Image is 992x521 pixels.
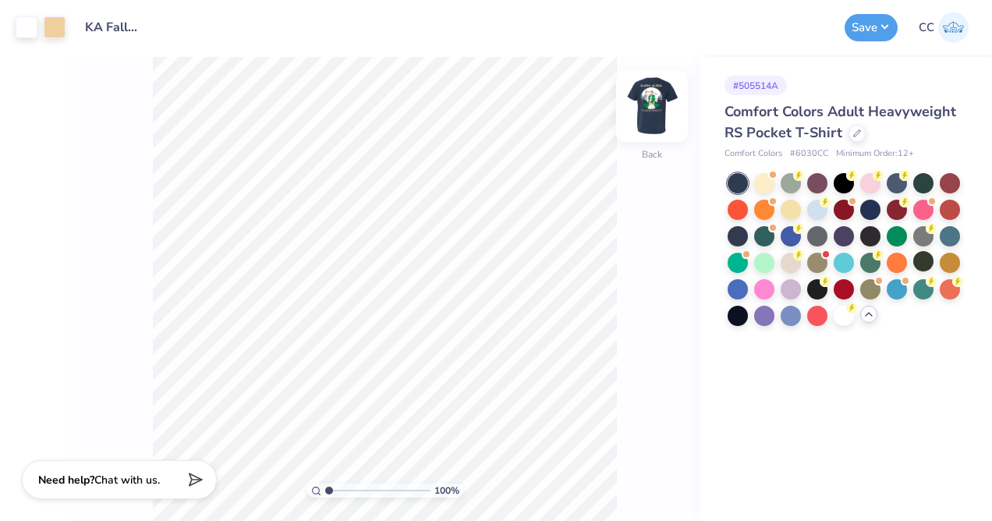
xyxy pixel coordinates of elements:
span: Comfort Colors [725,147,782,161]
img: Back [621,75,683,137]
button: Save [845,14,898,41]
span: Comfort Colors Adult Heavyweight RS Pocket T-Shirt [725,102,956,142]
input: Untitled Design [73,12,150,43]
span: Minimum Order: 12 + [836,147,914,161]
img: Christopher Clara [938,12,969,43]
div: Back [642,147,662,161]
span: 100 % [434,484,459,498]
div: # 505514A [725,76,787,95]
span: Chat with us. [94,473,160,487]
span: # 6030CC [790,147,828,161]
span: CC [919,19,934,37]
strong: Need help? [38,473,94,487]
a: CC [919,12,969,43]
